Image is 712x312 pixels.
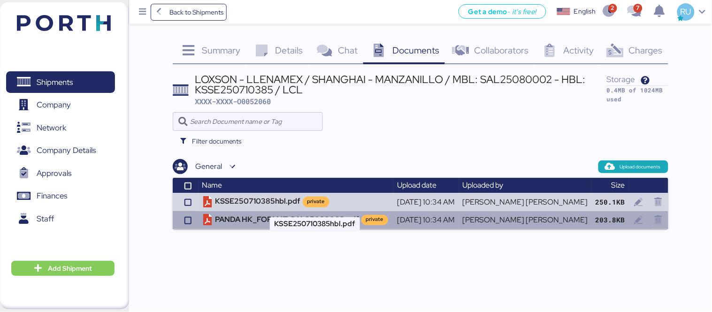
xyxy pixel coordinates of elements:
[398,180,437,190] span: Upload date
[151,4,227,21] a: Back to Shipments
[474,44,528,56] span: Collaborators
[459,211,592,229] td: [PERSON_NAME] [PERSON_NAME]
[37,98,71,112] span: Company
[169,7,223,18] span: Back to Shipments
[394,211,459,229] td: [DATE] 10:34 AM
[6,140,115,161] a: Company Details
[574,7,596,16] div: English
[199,193,394,211] td: KSSE250710385hbl.pdf
[48,263,92,274] span: Add Shipment
[6,185,115,207] a: Finances
[6,162,115,184] a: Approvals
[199,211,394,229] td: PANDA HK_FORMAT-SAL25080002.pdf
[192,136,242,147] span: Filter documents
[37,212,54,226] span: Staff
[37,189,67,203] span: Finances
[629,44,663,56] span: Charges
[276,44,303,56] span: Details
[366,215,383,223] div: private
[173,133,249,150] button: Filter documents
[394,193,459,211] td: [DATE] 10:34 AM
[392,44,439,56] span: Documents
[37,144,96,157] span: Company Details
[338,44,358,56] span: Chat
[195,74,607,95] div: LOXSON - LLENAMEX / SHANGHAI - MANZANILLO / MBL: SAL25080002 - HBL: KSSE250710385 / LCL
[592,211,629,229] td: 203.8KB
[135,4,151,20] button: Menu
[612,180,625,190] span: Size
[606,74,635,84] span: Storage
[202,180,222,190] span: Name
[195,97,271,106] span: XXXX-XXXX-O0052060
[681,6,691,18] span: RU
[606,86,668,104] div: 0.4MB of 1024MB used
[37,121,66,135] span: Network
[6,94,115,116] a: Company
[307,198,325,205] div: private
[202,44,240,56] span: Summary
[620,163,661,171] span: Upload documents
[195,161,222,172] div: General
[463,180,504,190] span: Uploaded by
[190,112,317,131] input: Search Document name or Tag
[37,76,73,89] span: Shipments
[6,208,115,229] a: Staff
[564,44,594,56] span: Activity
[6,117,115,138] a: Network
[598,160,668,173] button: Upload documents
[459,193,592,211] td: [PERSON_NAME] [PERSON_NAME]
[592,193,629,211] td: 250.1KB
[37,167,71,180] span: Approvals
[6,71,115,93] a: Shipments
[11,261,115,276] button: Add Shipment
